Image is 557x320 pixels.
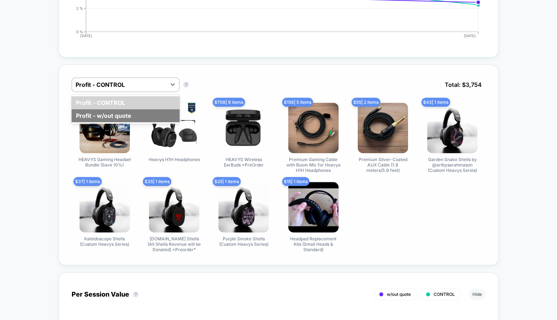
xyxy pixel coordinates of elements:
[427,103,477,153] img: Garden Snake Shells by @artbysarahmason (Custom Heavys Series)
[143,177,171,186] span: $ 35 | 1 items
[213,177,241,186] span: $ 25 | 1 items
[288,103,339,153] img: Premium Gaming Cable with Boom Mic for Heavys H1H Headphones
[463,34,475,38] tspan: [DATE]
[76,6,83,10] tspan: 2 %
[288,182,339,232] img: Headpad Replacement Kits (Small Heads & Standard)
[80,182,130,232] img: Kaleidoscope Shells (Custom Heavys Series)
[218,182,269,232] img: Purple Smoke Shells (Custom Heavys Series)
[282,177,309,186] span: $ 15 | 1 items
[147,236,201,252] span: [DOMAIN_NAME] Shells (All Shells Revenue will be Donated) *Preorder*
[133,292,139,297] button: ?
[217,157,271,168] span: HEAVYS Wireless EarBuds *PreOrder
[356,157,410,173] span: Premium Silver-Coated AUX Cable (1.8 meters/5.9 feet)
[78,236,132,247] span: Kaleidoscope Shells (Custom Heavys Series)
[148,157,200,162] span: Heavys H1H Headphones
[387,292,411,297] span: w/out quote
[80,34,92,38] tspan: [DATE]
[286,157,340,173] span: Premium Gaming Cable with Boom Mic for Heavys H1H Headphones
[149,182,199,232] img: HeartSupport.com Shells (All Shells Revenue will be Donated) *Preorder*
[218,103,269,153] img: HEAVYS Wireless EarBuds *PreOrder
[352,98,380,107] span: $ 55 | 2 items
[358,103,408,153] img: Premium Silver-Coated AUX Cable (1.8 meters/5.9 feet)
[80,103,130,153] img: HEAVYS Gaming Headset Bundle (Save 10%)
[425,157,479,173] span: Garden Snake Shells by @artbysarahmason (Custom Heavys Series)
[469,288,485,300] button: Hide
[72,96,180,109] div: Profit - CONTROL
[282,98,313,107] span: $ 159 | 5 items
[72,109,180,122] div: Profit - w/out quote
[183,82,189,88] button: ?
[73,177,102,186] span: $ 37 | 1 items
[213,98,245,107] span: $ 708 | 9 items
[421,98,450,107] span: $ 43 | 1 items
[78,157,132,168] span: HEAVYS Gaming Headset Bundle (Save 10%)
[434,292,455,297] span: CONTROL
[441,77,485,92] span: Total: $ 3,754
[76,29,83,34] tspan: 0 %
[286,236,340,252] span: Headpad Replacement Kits (Small Heads & Standard)
[217,236,271,247] span: Purple Smoke Shells (Custom Heavys Series)
[149,103,199,153] img: Heavys H1H Headphones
